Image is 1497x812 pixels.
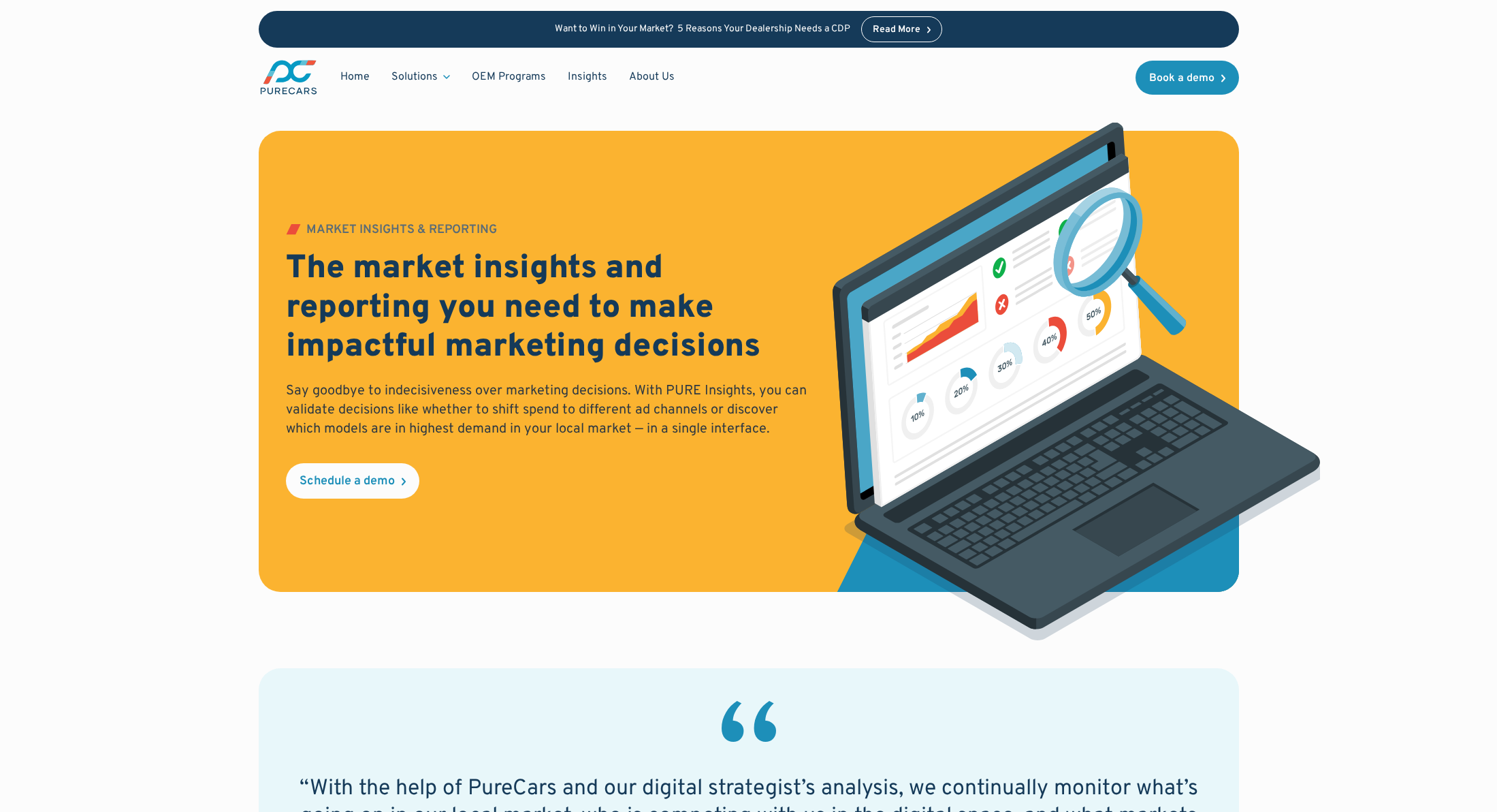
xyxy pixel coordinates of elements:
[286,250,814,368] h2: The market insights and reporting you need to make impactful marketing decisions
[286,381,814,439] p: Say goodbye to indecisiveness over marketing decisions. With PURE Insights, you can validate deci...
[329,64,381,90] a: Home
[873,25,920,35] div: Read More
[381,64,461,90] div: Solutions
[286,463,419,499] a: Schedule a demo
[391,69,438,84] div: Solutions
[555,24,850,35] p: Want to Win in Your Market? 5 Reasons Your Dealership Needs a CDP
[1149,73,1214,84] div: Book a demo
[557,64,618,90] a: Insights
[461,64,557,90] a: OEM Programs
[300,475,395,488] div: Schedule a demo
[618,64,686,90] a: About Us
[861,16,943,42] a: Read More
[833,123,1319,640] img: market insights analytics illustration
[259,59,319,96] a: main
[306,224,497,236] div: MARKET INSIGHTS & REPORTING
[259,59,319,96] img: purecars logo
[1136,61,1239,95] a: Book a demo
